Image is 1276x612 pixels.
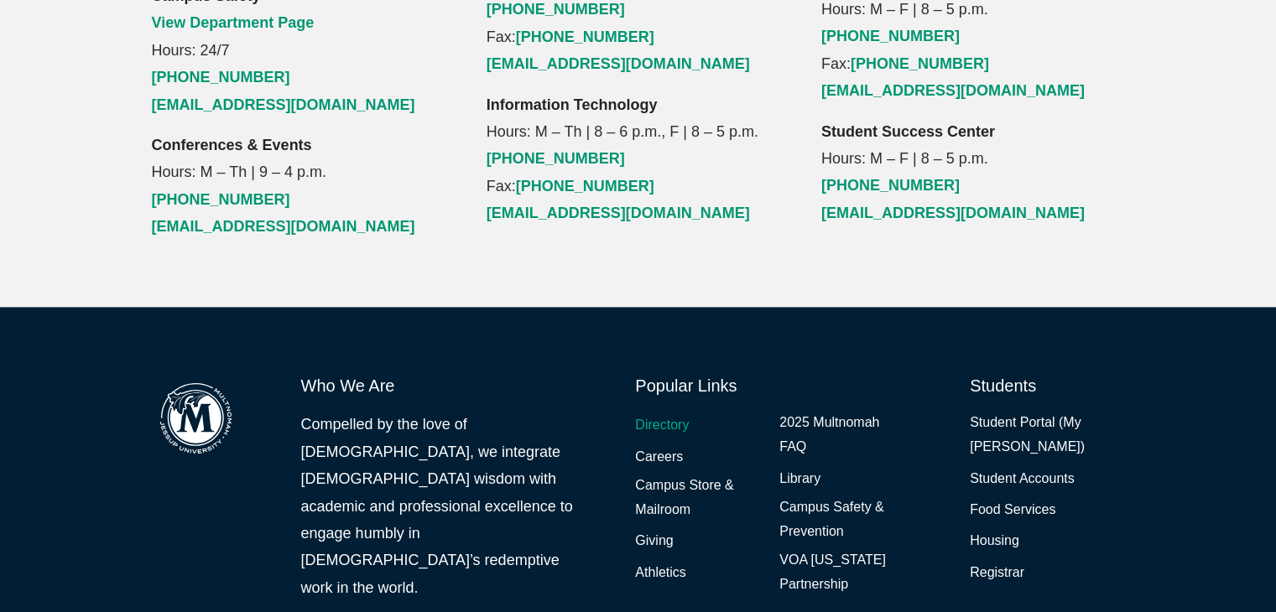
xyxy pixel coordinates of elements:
a: VOA [US_STATE] Partnership [779,548,909,597]
a: Registrar [970,561,1024,585]
h6: Who We Are [301,374,575,397]
a: View Department Page [152,14,315,31]
p: Hours: M – F | 8 – 5 p.m. [821,118,1125,227]
a: Library [779,467,820,491]
a: [PHONE_NUMBER] [821,28,960,44]
a: [PHONE_NUMBER] [487,1,625,18]
a: [EMAIL_ADDRESS][DOMAIN_NAME] [152,96,415,113]
a: [PHONE_NUMBER] [487,150,625,167]
a: Careers [635,445,683,469]
a: [PHONE_NUMBER] [516,178,654,194]
strong: Student Success Center [821,123,995,140]
a: [EMAIL_ADDRESS][DOMAIN_NAME] [487,55,750,72]
a: Directory [635,413,689,438]
a: Giving [635,529,673,553]
a: [PHONE_NUMBER] [516,29,654,45]
a: [EMAIL_ADDRESS][DOMAIN_NAME] [152,218,415,235]
p: Compelled by the love of [DEMOGRAPHIC_DATA], we integrate [DEMOGRAPHIC_DATA] wisdom with academic... [301,411,575,601]
p: Hours: M – Th | 9 – 4 p.m. [152,132,456,241]
a: Athletics [635,561,685,585]
a: [EMAIL_ADDRESS][DOMAIN_NAME] [821,82,1085,99]
a: Campus Store & Mailroom [635,474,764,522]
a: Student Portal (My [PERSON_NAME]) [970,411,1124,459]
a: Housing [970,529,1019,553]
a: [PHONE_NUMBER] [821,177,960,194]
a: [EMAIL_ADDRESS][DOMAIN_NAME] [821,205,1085,221]
a: 2025 Multnomah FAQ [779,411,909,459]
a: [PHONE_NUMBER] [152,191,290,208]
a: [EMAIL_ADDRESS][DOMAIN_NAME] [487,205,750,221]
h6: Popular Links [635,374,909,397]
a: [PHONE_NUMBER] [152,69,290,86]
strong: Conferences & Events [152,137,312,153]
a: Campus Safety & Prevention [779,495,909,544]
strong: Information Technology [487,96,658,113]
p: Hours: M – Th | 8 – 6 p.m., F | 8 – 5 p.m. Fax: [487,91,790,227]
img: Multnomah Campus of Jessup University logo [152,374,240,462]
a: Student Accounts [970,467,1075,491]
a: [PHONE_NUMBER] [851,55,989,72]
a: Food Services [970,498,1055,522]
h6: Students [970,374,1124,397]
